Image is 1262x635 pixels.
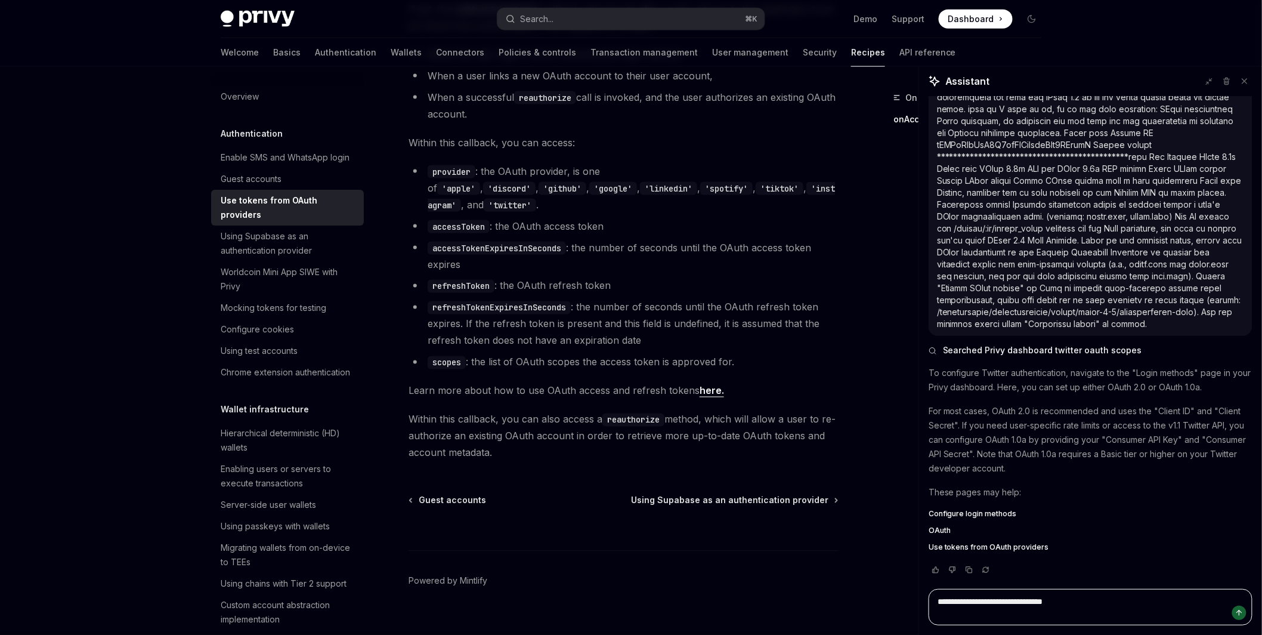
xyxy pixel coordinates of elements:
h5: Wallet infrastructure [221,402,309,417]
a: Using chains with Tier 2 support [211,573,364,594]
a: Hierarchical deterministic (HD) wallets [211,423,364,458]
button: Send message [1232,606,1246,620]
code: accessTokenExpiresInSeconds [428,242,566,255]
div: Mocking tokens for testing [221,301,326,315]
a: Use tokens from OAuth providers [929,542,1252,552]
p: For most cases, OAuth 2.0 is recommended and uses the "Client ID" and "Client Secret". If you nee... [929,404,1252,476]
code: 'linkedin' [640,182,697,195]
div: Using passkeys with wallets [221,519,330,534]
p: These pages may help: [929,485,1252,500]
code: 'google' [589,182,637,195]
a: Enabling users or servers to execute transactions [211,458,364,494]
a: Guest accounts [211,168,364,190]
a: Guest accounts [410,495,486,507]
li: : the number of seconds until the OAuth access token expires [409,239,839,273]
a: Use tokens from OAuth providers [211,190,364,226]
span: Within this callback, you can access: [409,134,839,151]
div: Chrome extension authentication [221,365,350,380]
code: 'github' [539,182,586,195]
button: Open search [497,8,765,30]
li: : the list of OAuth scopes the access token is approved for. [409,354,839,371]
a: Using Supabase as an authentication provider [211,226,364,261]
div: Overview [221,90,259,104]
div: Worldcoin Mini App SIWE with Privy [221,265,357,294]
a: Powered by Mintlify [409,575,487,587]
div: Custom account abstraction implementation [221,598,357,627]
a: Recipes [851,38,885,67]
li: : the OAuth access token [409,218,839,235]
code: refreshTokenExpiresInSeconds [428,301,571,315]
span: Searched Privy dashboard twitter oauth scopes [943,344,1142,356]
span: Within this callback, you can also access a method, which will allow a user to re-authorize an ex... [409,411,839,461]
button: Vote that response was not good [945,564,960,576]
a: Server-side user wallets [211,494,364,516]
a: Security [803,38,837,67]
a: Chrome extension authentication [211,362,364,383]
a: Support [892,13,924,25]
button: Toggle dark mode [1022,10,1041,29]
code: 'spotify' [700,182,753,195]
code: provider [428,165,475,178]
a: User management [712,38,788,67]
h5: Authentication [221,127,283,141]
a: Wallets [391,38,422,67]
code: 'tiktok' [756,182,803,195]
span: ⌘ K [745,14,757,24]
div: Server-side user wallets [221,498,316,512]
button: Searched Privy dashboard twitter oauth scopes [929,344,1252,356]
img: dark logo [221,11,295,27]
div: Use tokens from OAuth providers [221,193,357,222]
span: On this page [905,91,959,105]
li: : the OAuth refresh token [409,278,839,294]
span: Guest accounts [419,495,486,507]
div: Using test accounts [221,344,298,358]
a: Dashboard [939,10,1013,29]
a: Connectors [436,38,484,67]
code: scopes [428,356,466,369]
div: Enabling users or servers to execute transactions [221,462,357,491]
li: When a user links a new OAuth account to their user account, [409,67,839,84]
a: Overview [211,86,364,107]
span: Configure login methods [929,509,1017,519]
button: Copy chat response [962,564,976,576]
div: Using Supabase as an authentication provider [221,229,357,258]
li: When a successful call is invoked, and the user authorizes an existing OAuth account. [409,89,839,122]
code: 'twitter' [484,199,536,212]
li: : the number of seconds until the OAuth refresh token expires. If the refresh token is present an... [409,299,839,349]
a: Basics [273,38,301,67]
a: Mocking tokens for testing [211,297,364,319]
a: Welcome [221,38,259,67]
li: : the OAuth provider, is one of , , , , , , , , and . [409,163,839,213]
a: OAuth [929,526,1252,535]
div: Guest accounts [221,172,282,186]
textarea: Ask a question... [929,589,1252,625]
a: Policies & controls [499,38,576,67]
p: To configure Twitter authentication, navigate to the "Login methods" page in your Privy dashboard... [929,366,1252,394]
code: 'discord' [483,182,536,195]
code: reauthorize [514,91,576,104]
code: refreshToken [428,280,494,293]
span: Dashboard [948,13,994,25]
a: Enable SMS and WhatsApp login [211,147,364,168]
a: Using test accounts [211,340,364,362]
a: Configure login methods [929,509,1252,519]
span: Learn more about how to use OAuth access and refresh tokens [409,383,839,399]
a: Configure cookies [211,319,364,340]
div: Hierarchical deterministic (HD) wallets [221,426,357,455]
div: Migrating wallets from on-device to TEEs [221,541,357,569]
div: Configure cookies [221,322,294,337]
span: OAuth [929,526,951,535]
span: Using Supabase as an authentication provider [631,495,828,507]
a: Using passkeys with wallets [211,516,364,537]
button: Reload last chat [979,564,993,576]
a: here. [700,385,724,397]
div: Using chains with Tier 2 support [221,577,347,591]
span: Assistant [945,74,990,88]
a: onAccessTokenGranted [893,110,1051,129]
a: API reference [899,38,956,67]
a: Worldcoin Mini App SIWE with Privy [211,261,364,297]
a: Transaction management [590,38,698,67]
code: accessToken [428,220,490,233]
a: Authentication [315,38,376,67]
code: 'apple' [437,182,480,195]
